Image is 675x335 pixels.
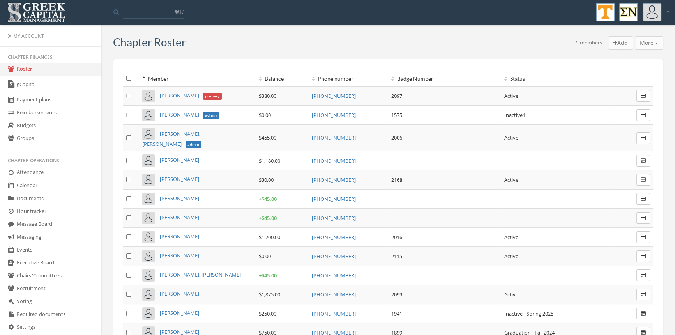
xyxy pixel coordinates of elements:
td: Active [501,125,614,151]
span: $30.00 [259,176,274,183]
td: 2097 [388,86,501,106]
a: [PHONE_NUMBER] [312,291,356,298]
a: [PERSON_NAME] [160,175,199,183]
a: [PERSON_NAME]admin [160,111,219,118]
span: [PERSON_NAME] [160,111,199,118]
a: [PHONE_NUMBER] [312,214,356,222]
span: + $45.00 [259,214,277,222]
a: [PERSON_NAME] [160,156,199,163]
a: [PERSON_NAME], [PERSON_NAME] [160,271,241,278]
a: [PHONE_NUMBER] [312,310,356,317]
a: [PERSON_NAME] [160,233,199,240]
a: [PHONE_NUMBER] [312,176,356,183]
span: + $45.00 [259,195,277,202]
a: [PHONE_NUMBER] [312,253,356,260]
a: [PHONE_NUMBER] [312,92,356,99]
span: $1,200.00 [259,234,280,241]
span: $0.00 [259,112,271,119]
span: $250.00 [259,310,276,317]
a: [PHONE_NUMBER] [312,157,356,164]
th: Member [139,71,256,86]
td: Active [501,170,614,189]
div: +/- members [573,39,602,50]
a: [PERSON_NAME]primary [160,92,222,99]
span: + $45.00 [259,272,277,279]
td: Active [501,285,614,304]
th: Phone number [309,71,388,86]
span: primary [203,93,222,100]
span: admin [203,112,219,119]
td: Active [501,86,614,106]
td: 2016 [388,227,501,246]
a: [PHONE_NUMBER] [312,195,356,202]
a: [PHONE_NUMBER] [312,112,356,119]
span: [PERSON_NAME], [PERSON_NAME] [142,130,200,148]
a: [PERSON_NAME], [PERSON_NAME]admin [142,130,201,148]
td: Active [501,227,614,246]
span: [PERSON_NAME] [160,92,199,99]
a: [PERSON_NAME] [160,214,199,221]
span: $1,875.00 [259,291,280,298]
a: [PERSON_NAME] [160,290,199,297]
a: [PHONE_NUMBER] [312,134,356,141]
span: ⌘K [174,8,184,16]
a: [PERSON_NAME] [160,252,199,259]
a: [PHONE_NUMBER] [312,272,356,279]
td: 2006 [388,125,501,151]
td: 2168 [388,170,501,189]
td: 1575 [388,106,501,125]
a: [PERSON_NAME] [160,309,199,316]
td: 2115 [388,246,501,266]
span: $0.00 [259,253,271,260]
td: Active [501,246,614,266]
span: admin [186,141,202,148]
h3: Chapter Roster [113,36,186,48]
td: 2099 [388,285,501,304]
th: Badge Number [388,71,501,86]
a: [PERSON_NAME] [160,195,199,202]
th: Balance [256,71,309,86]
td: Inactive1 [501,106,614,125]
td: Inactive - Spring 2025 [501,304,614,323]
span: $1,180.00 [259,157,280,164]
span: $380.00 [259,92,276,99]
span: $455.00 [259,134,276,141]
div: My Account [8,33,94,39]
th: Status [501,71,614,86]
td: 1941 [388,304,501,323]
a: [PHONE_NUMBER] [312,234,356,241]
